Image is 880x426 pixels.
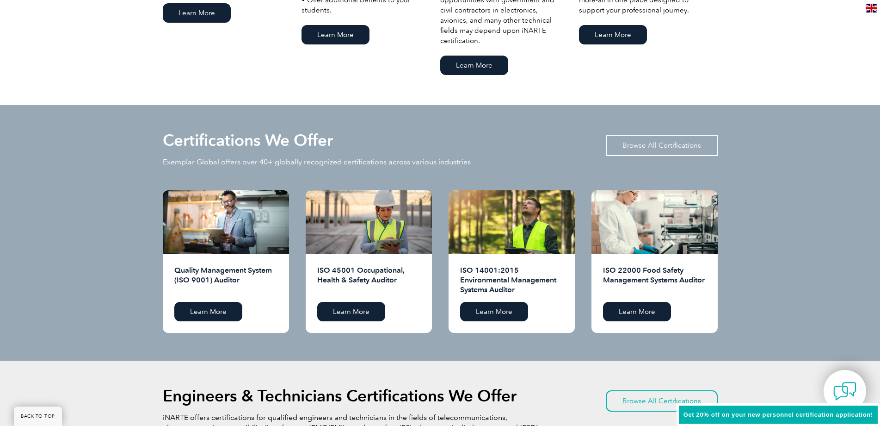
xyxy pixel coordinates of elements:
a: Learn More [440,56,508,75]
span: Get 20% off on your new personnel certification application! [683,411,873,418]
a: Learn More [579,25,647,44]
a: Learn More [460,302,528,321]
a: Learn More [174,302,242,321]
a: Learn More [163,3,231,23]
h2: ISO 14001:2015 Environmental Management Systems Auditor [460,265,563,295]
h2: Engineers & Technicians Certifications We Offer [163,388,517,403]
h2: ISO 22000 Food Safety Management Systems Auditor [603,265,706,295]
a: Learn More [302,25,369,44]
h2: Quality Management System (ISO 9001) Auditor [174,265,277,295]
h2: ISO 45001 Occupational, Health & Safety Auditor [317,265,420,295]
a: Learn More [317,302,385,321]
img: contact-chat.png [833,380,856,403]
h2: Certifications We Offer [163,133,333,148]
a: Learn More [603,302,671,321]
a: Browse All Certifications [606,135,718,156]
a: BACK TO TOP [14,407,62,426]
p: Exemplar Global offers over 40+ globally recognized certifications across various industries [163,157,471,167]
img: en [866,4,877,13]
a: Browse All Certifications [606,390,718,412]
